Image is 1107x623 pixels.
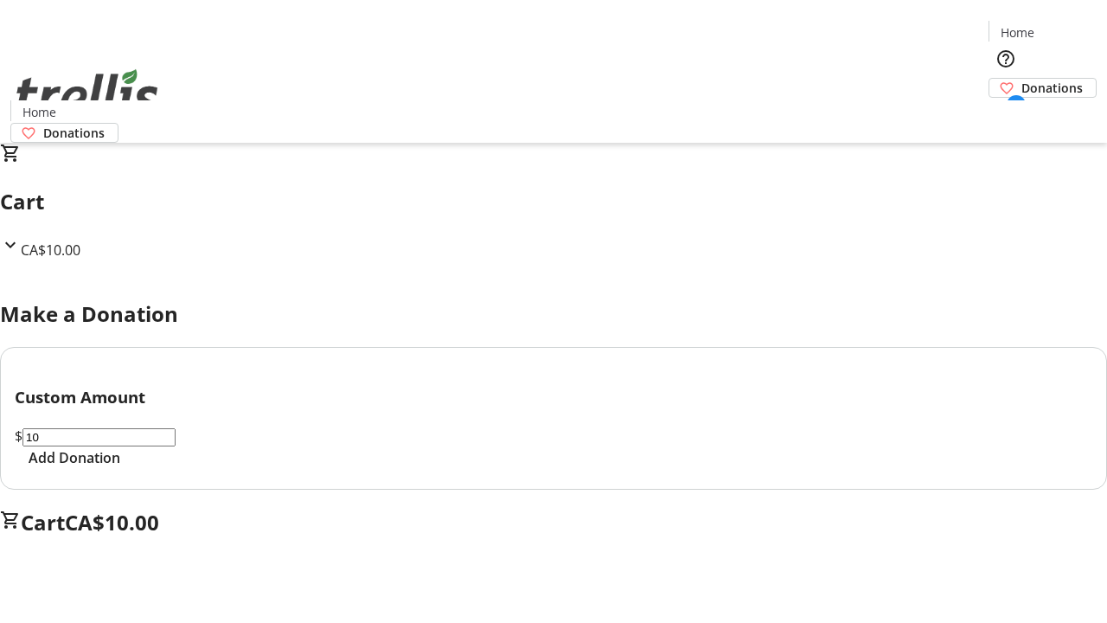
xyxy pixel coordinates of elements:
[989,98,1023,132] button: Cart
[15,427,22,446] span: $
[22,103,56,121] span: Home
[29,447,120,468] span: Add Donation
[10,123,118,143] a: Donations
[15,447,134,468] button: Add Donation
[65,508,159,536] span: CA$10.00
[22,428,176,446] input: Donation Amount
[21,241,80,260] span: CA$10.00
[11,103,67,121] a: Home
[989,78,1097,98] a: Donations
[989,23,1045,42] a: Home
[15,385,1092,409] h3: Custom Amount
[43,124,105,142] span: Donations
[10,50,164,137] img: Orient E2E Organization GZ8Kxgtmgg's Logo
[1001,23,1034,42] span: Home
[1021,79,1083,97] span: Donations
[989,42,1023,76] button: Help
